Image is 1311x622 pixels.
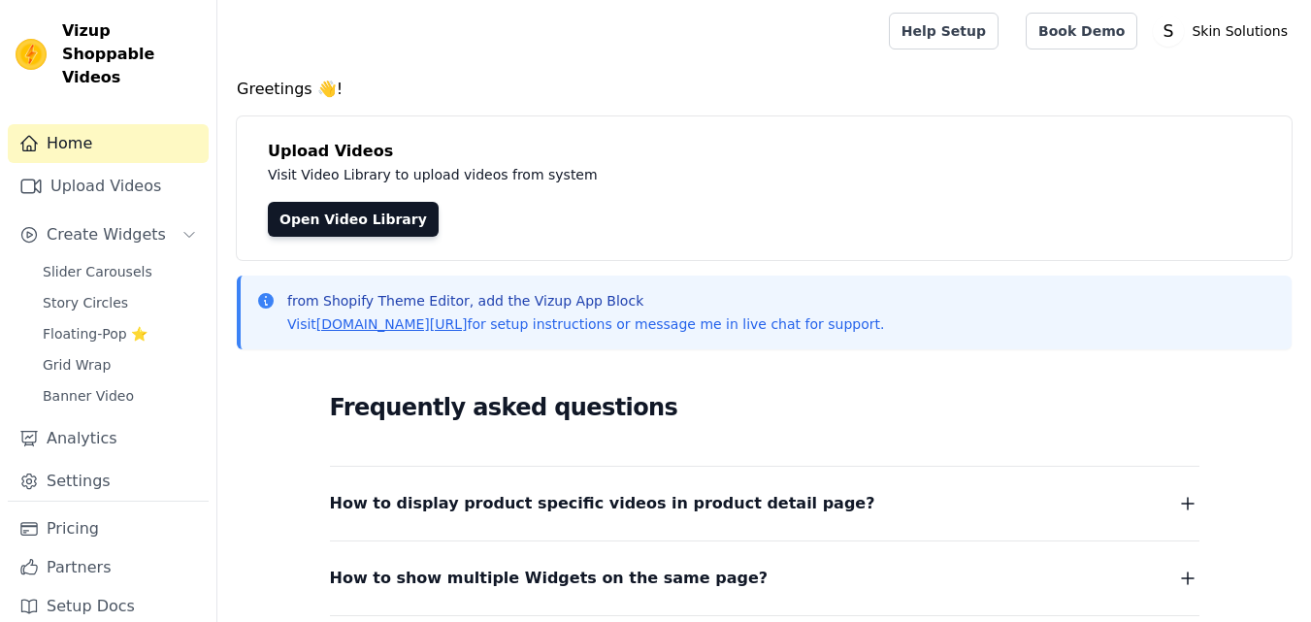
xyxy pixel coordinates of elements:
[237,78,1292,101] h4: Greetings 👋!
[31,382,209,409] a: Banner Video
[1164,21,1174,41] text: S
[8,462,209,501] a: Settings
[330,388,1199,427] h2: Frequently asked questions
[1026,13,1137,49] a: Book Demo
[268,140,1261,163] h4: Upload Videos
[62,19,201,89] span: Vizup Shoppable Videos
[31,289,209,316] a: Story Circles
[43,324,147,344] span: Floating-Pop ⭐
[47,223,166,246] span: Create Widgets
[8,509,209,548] a: Pricing
[287,291,884,311] p: from Shopify Theme Editor, add the Vizup App Block
[43,355,111,375] span: Grid Wrap
[330,490,875,517] span: How to display product specific videos in product detail page?
[16,39,47,70] img: Vizup
[287,314,884,334] p: Visit for setup instructions or message me in live chat for support.
[31,351,209,378] a: Grid Wrap
[43,262,152,281] span: Slider Carousels
[8,548,209,587] a: Partners
[8,124,209,163] a: Home
[1153,14,1295,49] button: S Skin Solutions
[43,293,128,312] span: Story Circles
[8,167,209,206] a: Upload Videos
[268,163,1137,186] p: Visit Video Library to upload videos from system
[31,258,209,285] a: Slider Carousels
[8,419,209,458] a: Analytics
[43,386,134,406] span: Banner Video
[1184,14,1295,49] p: Skin Solutions
[330,490,1199,517] button: How to display product specific videos in product detail page?
[8,215,209,254] button: Create Widgets
[316,316,468,332] a: [DOMAIN_NAME][URL]
[330,565,769,592] span: How to show multiple Widgets on the same page?
[330,565,1199,592] button: How to show multiple Widgets on the same page?
[268,202,439,237] a: Open Video Library
[31,320,209,347] a: Floating-Pop ⭐
[889,13,999,49] a: Help Setup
